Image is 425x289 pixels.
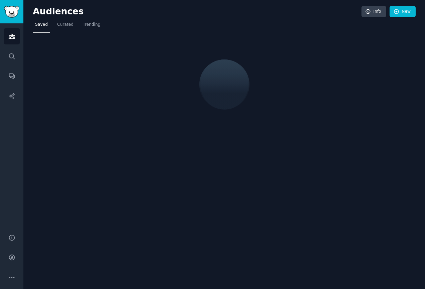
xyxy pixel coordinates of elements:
[390,6,416,17] a: New
[81,19,103,33] a: Trending
[55,19,76,33] a: Curated
[83,22,100,28] span: Trending
[35,22,48,28] span: Saved
[33,6,361,17] h2: Audiences
[33,19,50,33] a: Saved
[361,6,386,17] a: Info
[57,22,74,28] span: Curated
[4,6,19,18] img: GummySearch logo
